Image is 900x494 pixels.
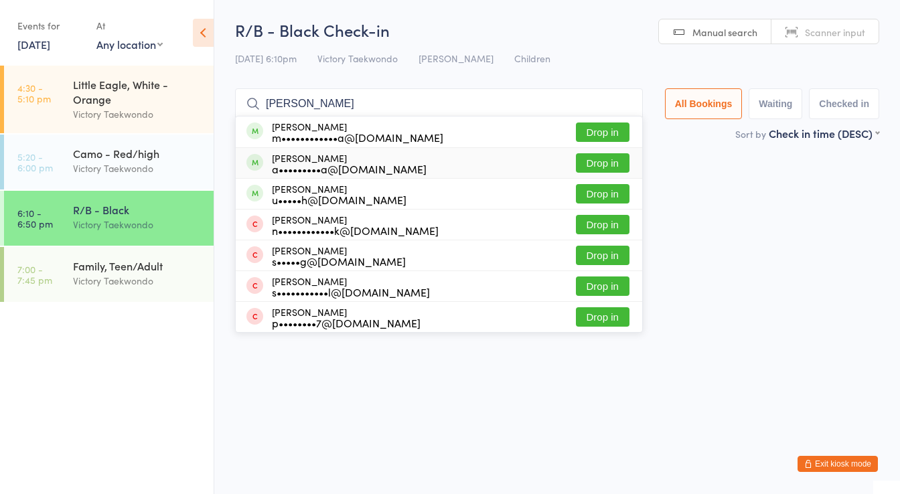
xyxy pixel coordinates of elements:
div: Camo - Red/high [73,146,202,161]
button: Drop in [576,246,629,265]
div: [PERSON_NAME] [272,153,427,174]
h2: R/B - Black Check-in [235,19,879,41]
button: Waiting [749,88,802,119]
div: [PERSON_NAME] [272,245,406,266]
a: 6:10 -6:50 pmR/B - BlackVictory Taekwondo [4,191,214,246]
time: 4:30 - 5:10 pm [17,82,51,104]
span: [DATE] 6:10pm [235,52,297,65]
div: a•••••••••a@[DOMAIN_NAME] [272,163,427,174]
span: Scanner input [805,25,865,39]
div: [PERSON_NAME] [272,307,421,328]
span: Victory Taekwondo [317,52,398,65]
button: Drop in [576,215,629,234]
div: p••••••••7@[DOMAIN_NAME] [272,317,421,328]
a: 7:00 -7:45 pmFamily, Teen/AdultVictory Taekwondo [4,247,214,302]
div: Victory Taekwondo [73,273,202,289]
div: [PERSON_NAME] [272,276,430,297]
div: n••••••••••••k@[DOMAIN_NAME] [272,225,439,236]
div: m••••••••••••a@[DOMAIN_NAME] [272,132,443,143]
div: [PERSON_NAME] [272,214,439,236]
button: Drop in [576,153,629,173]
div: Family, Teen/Adult [73,258,202,273]
a: 5:20 -6:00 pmCamo - Red/highVictory Taekwondo [4,135,214,189]
div: Check in time (DESC) [769,126,879,141]
div: Victory Taekwondo [73,217,202,232]
button: Drop in [576,122,629,142]
span: [PERSON_NAME] [419,52,494,65]
div: R/B - Black [73,202,202,217]
div: s•••••g@[DOMAIN_NAME] [272,256,406,266]
a: 4:30 -5:10 pmLittle Eagle, White - OrangeVictory Taekwondo [4,66,214,133]
div: [PERSON_NAME] [272,121,443,143]
time: 7:00 - 7:45 pm [17,264,52,285]
div: [PERSON_NAME] [272,183,406,205]
button: Drop in [576,276,629,296]
a: [DATE] [17,37,50,52]
span: Children [514,52,550,65]
button: Exit kiosk mode [798,456,878,472]
time: 5:20 - 6:00 pm [17,151,53,173]
input: Search [235,88,643,119]
div: Victory Taekwondo [73,106,202,122]
div: u•••••h@[DOMAIN_NAME] [272,194,406,205]
div: s•••••••••••l@[DOMAIN_NAME] [272,286,430,297]
div: At [96,15,163,37]
div: Victory Taekwondo [73,161,202,176]
div: Any location [96,37,163,52]
time: 6:10 - 6:50 pm [17,208,53,229]
div: Events for [17,15,83,37]
div: Little Eagle, White - Orange [73,77,202,106]
button: Drop in [576,307,629,327]
button: Checked in [809,88,879,119]
button: Drop in [576,184,629,203]
button: All Bookings [665,88,743,119]
label: Sort by [735,127,766,141]
span: Manual search [692,25,757,39]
